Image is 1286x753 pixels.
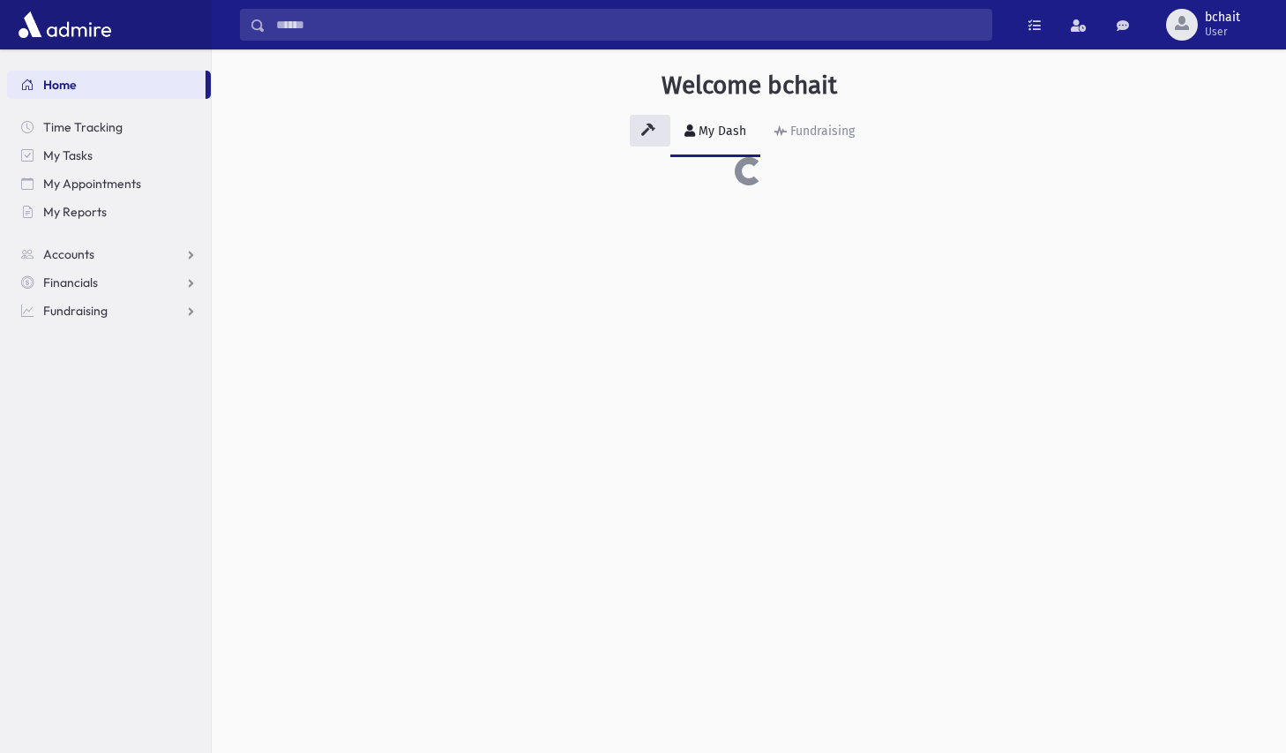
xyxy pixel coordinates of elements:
a: My Appointments [7,169,211,198]
a: My Reports [7,198,211,226]
span: Fundraising [43,303,108,319]
span: My Appointments [43,176,141,192]
a: Home [7,71,206,99]
a: Time Tracking [7,113,211,141]
a: Accounts [7,240,211,268]
input: Search [265,9,991,41]
a: My Tasks [7,141,211,169]
span: Time Tracking [43,119,123,135]
img: AdmirePro [14,7,116,42]
span: User [1205,25,1240,39]
span: My Reports [43,204,107,220]
span: Accounts [43,246,94,262]
span: Financials [43,275,98,290]
h3: Welcome bchait [662,71,837,101]
a: Financials [7,268,211,297]
a: My Dash [670,108,760,157]
span: My Tasks [43,147,93,163]
a: Fundraising [7,297,211,325]
span: Home [43,77,77,93]
div: My Dash [695,124,746,139]
div: Fundraising [787,124,855,139]
a: Fundraising [760,108,869,157]
span: bchait [1205,11,1240,25]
